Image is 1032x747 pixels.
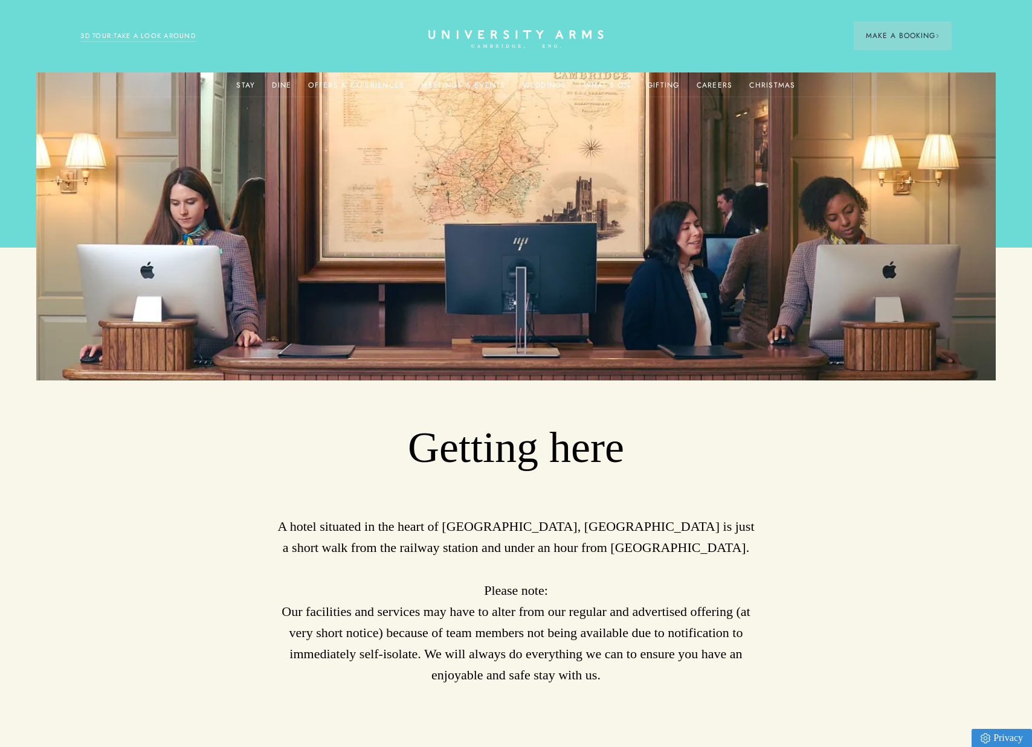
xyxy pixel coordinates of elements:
[272,81,291,97] a: Dine
[647,81,680,97] a: Gifting
[584,81,630,97] a: What's On
[854,21,952,50] button: Make a BookingArrow icon
[80,31,196,42] a: 3D TOUR:TAKE A LOOK AROUND
[697,81,733,97] a: Careers
[428,30,604,49] a: Home
[308,81,404,97] a: Offers & Experiences
[36,72,996,380] img: image-5623dd55eb3be5e1f220c14097a2109fa32372e4-2048x1119-jpg
[749,81,795,97] a: Christmas
[113,422,918,474] h1: Getting here
[972,729,1032,747] a: Privacy
[274,516,758,686] p: A hotel situated in the heart of [GEOGRAPHIC_DATA], [GEOGRAPHIC_DATA] is just a short walk from t...
[236,81,255,97] a: Stay
[935,34,940,38] img: Arrow icon
[866,30,940,41] span: Make a Booking
[981,733,990,743] img: Privacy
[523,81,567,97] a: Weddings
[421,81,505,97] a: Meetings & Events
